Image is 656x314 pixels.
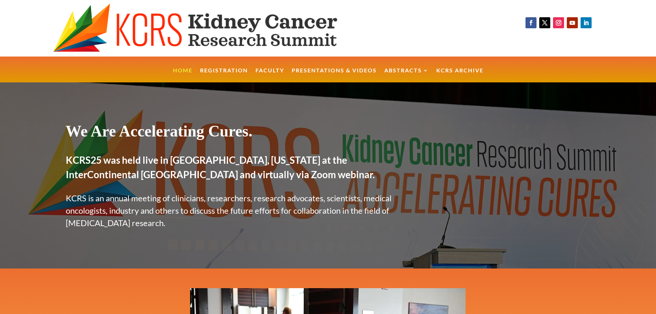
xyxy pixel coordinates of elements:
h2: KCRS25 was held live in [GEOGRAPHIC_DATA], [US_STATE] at the InterContinental [GEOGRAPHIC_DATA] a... [66,153,406,185]
a: Registration [200,68,248,83]
a: Faculty [256,68,284,83]
p: KCRS is an annual meeting of clinicians, researchers, research advocates, scientists, medical onc... [66,192,406,229]
a: KCRS Archive [436,68,483,83]
a: Follow on Youtube [567,17,578,28]
a: Presentations & Videos [292,68,377,83]
a: Follow on Facebook [525,17,537,28]
h1: We Are Accelerating Cures. [66,122,406,144]
img: KCRS generic logo wide [53,3,372,53]
a: Follow on LinkedIn [581,17,592,28]
a: Follow on Instagram [553,17,564,28]
a: Abstracts [384,68,429,83]
a: Home [173,68,192,83]
a: Follow on X [539,17,550,28]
